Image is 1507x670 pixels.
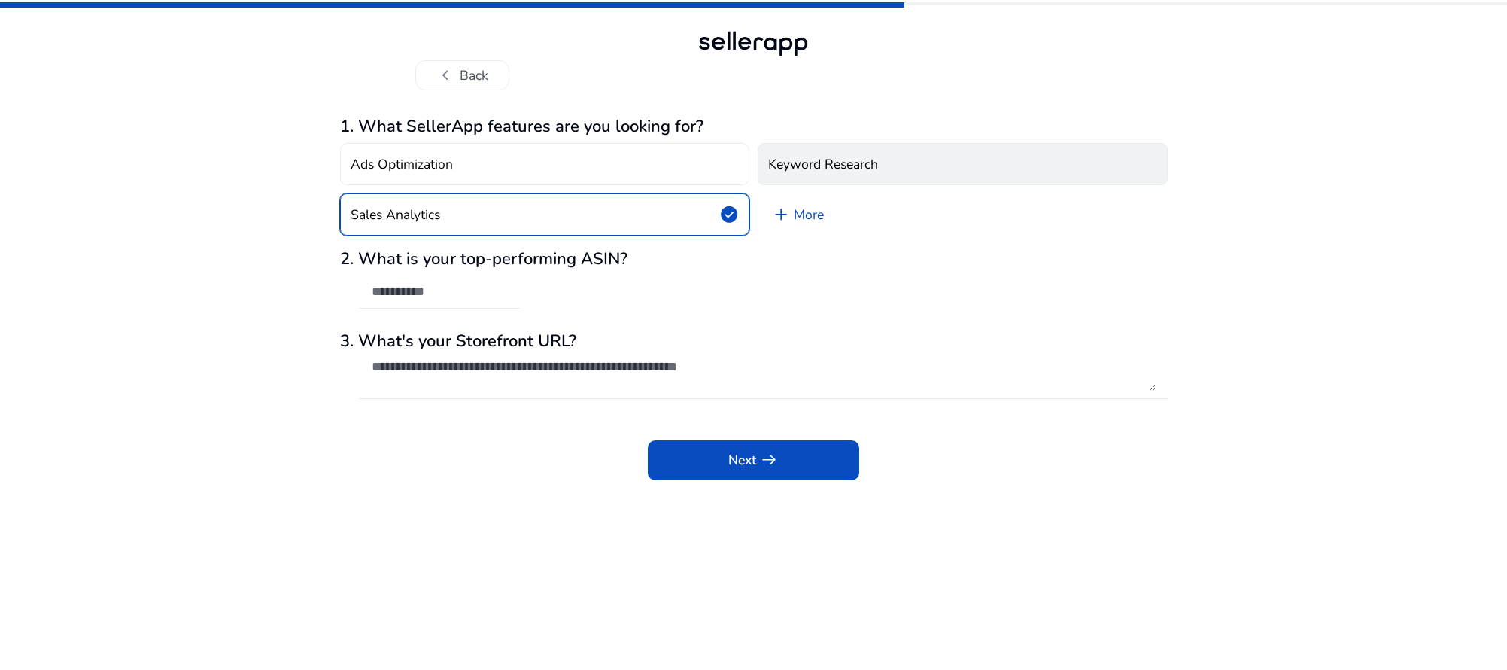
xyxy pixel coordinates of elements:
[340,143,750,185] button: Ads Optimization
[436,65,455,85] span: chevron_left
[340,249,1168,269] h3: 2. What is your top-performing ASIN?
[415,60,509,90] button: chevron_leftBack
[340,193,750,236] button: Sales Analyticscheck_circle
[648,440,860,480] button: Nextarrow_right_alt
[758,193,837,236] a: More
[340,331,1168,351] h3: 3. What's your Storefront URL?
[340,117,1168,136] h3: 1. What SellerApp features are you looking for?
[758,143,1168,185] button: Keyword Research
[728,450,779,470] span: Next
[768,157,878,172] h4: Keyword Research
[759,450,779,470] span: arrow_right_alt
[351,157,453,172] h4: Ads Optimization
[351,207,440,223] h4: Sales Analytics
[771,205,791,224] span: add
[719,205,739,224] span: check_circle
